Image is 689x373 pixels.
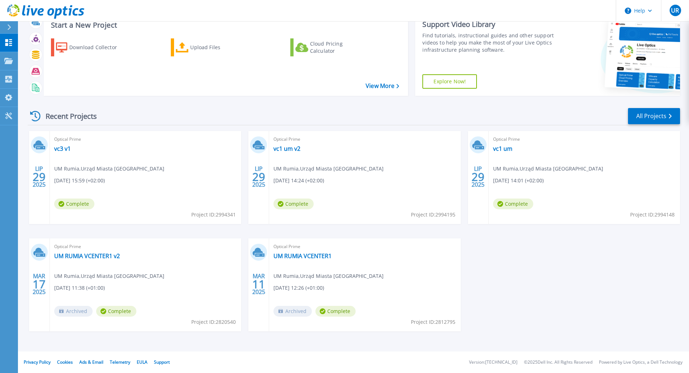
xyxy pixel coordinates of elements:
a: UM RUMIA VCENTER1 v2 [54,252,120,260]
a: Cloud Pricing Calculator [290,38,370,56]
div: Cloud Pricing Calculator [310,40,367,55]
a: vc3 v1 [54,145,71,152]
a: Ads & Email [79,359,103,365]
span: UM Rumia , Urząd Miasta [GEOGRAPHIC_DATA] [493,165,603,173]
span: Project ID: 2820540 [191,318,236,326]
a: Download Collector [51,38,131,56]
a: Cookies [57,359,73,365]
div: MAR 2025 [252,271,266,297]
span: Project ID: 2994341 [191,211,236,219]
div: Upload Files [190,40,248,55]
span: 29 [472,174,484,180]
span: Archived [273,306,312,317]
span: Optical Prime [54,135,237,143]
span: Complete [54,199,94,209]
a: UM RUMIA VCENTER1 [273,252,332,260]
span: Complete [273,199,314,209]
a: vc1 um [493,145,512,152]
div: MAR 2025 [32,271,46,297]
a: Telemetry [110,359,130,365]
span: 11 [252,281,265,287]
a: Upload Files [171,38,251,56]
span: Optical Prime [273,135,456,143]
span: UR [671,8,679,13]
a: EULA [137,359,147,365]
div: Download Collector [69,40,127,55]
li: Powered by Live Optics, a Dell Technology [599,360,683,365]
span: UM Rumia , Urząd Miasta [GEOGRAPHIC_DATA] [273,272,384,280]
span: Complete [315,306,356,317]
li: © 2025 Dell Inc. All Rights Reserved [524,360,592,365]
div: Find tutorials, instructional guides and other support videos to help you make the most of your L... [422,32,557,53]
div: LIP 2025 [471,164,485,190]
span: Project ID: 2994148 [630,211,675,219]
span: UM Rumia , Urząd Miasta [GEOGRAPHIC_DATA] [273,165,384,173]
span: Project ID: 2812795 [411,318,455,326]
span: 29 [252,174,265,180]
span: Optical Prime [273,243,456,251]
h3: Start a New Project [51,21,399,29]
a: View More [366,83,399,89]
div: Support Video Library [422,20,557,29]
a: vc1 um v2 [273,145,300,152]
a: Privacy Policy [24,359,51,365]
span: Archived [54,306,93,317]
a: All Projects [628,108,680,124]
span: UM Rumia , Urząd Miasta [GEOGRAPHIC_DATA] [54,272,164,280]
div: Recent Projects [28,107,107,125]
span: 29 [33,174,46,180]
span: Optical Prime [54,243,237,251]
span: [DATE] 14:24 (+02:00) [273,177,324,185]
li: Version: [TECHNICAL_ID] [469,360,517,365]
div: LIP 2025 [252,164,266,190]
span: [DATE] 11:38 (+01:00) [54,284,105,292]
a: Support [154,359,170,365]
span: [DATE] 12:26 (+01:00) [273,284,324,292]
span: [DATE] 14:01 (+02:00) [493,177,544,185]
span: Complete [493,199,533,209]
span: 17 [33,281,46,287]
span: Complete [96,306,136,317]
span: Project ID: 2994195 [411,211,455,219]
span: [DATE] 15:59 (+02:00) [54,177,105,185]
div: LIP 2025 [32,164,46,190]
span: UM Rumia , Urząd Miasta [GEOGRAPHIC_DATA] [54,165,164,173]
span: Optical Prime [493,135,676,143]
a: Explore Now! [422,74,477,89]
